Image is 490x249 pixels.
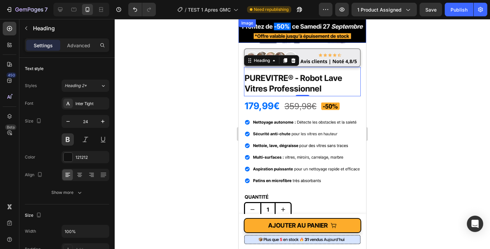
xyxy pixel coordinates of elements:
[76,154,108,161] div: 121212
[65,83,87,89] span: Heading 2*
[3,3,51,16] button: 7
[25,117,43,126] div: Size
[357,6,402,13] span: 1 product assigned
[254,6,289,13] span: Need republishing
[239,19,366,249] iframe: Design area
[352,3,417,16] button: 1 product assigned
[467,216,483,232] div: Open Intercom Messenger
[25,170,44,180] div: Align
[25,100,33,106] div: Font
[34,42,53,49] p: Settings
[185,6,186,13] span: /
[51,189,83,196] div: Show more
[25,66,44,72] div: Text style
[25,83,37,89] div: Styles
[5,124,16,130] div: Beta
[425,7,437,13] span: Save
[188,6,231,13] span: TEST 1 Apres GMC
[67,42,90,49] p: Advanced
[33,24,107,32] p: Heading
[45,5,48,14] p: 7
[128,3,156,16] div: Undo/Redo
[25,228,36,234] div: Width
[25,186,109,199] button: Show more
[25,211,43,220] div: Size
[62,80,109,92] button: Heading 2*
[445,3,473,16] button: Publish
[25,154,35,160] div: Color
[62,225,109,237] input: Auto
[76,101,108,107] div: Inter Tight
[451,6,468,13] div: Publish
[6,72,16,78] div: 450
[420,3,442,16] button: Save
